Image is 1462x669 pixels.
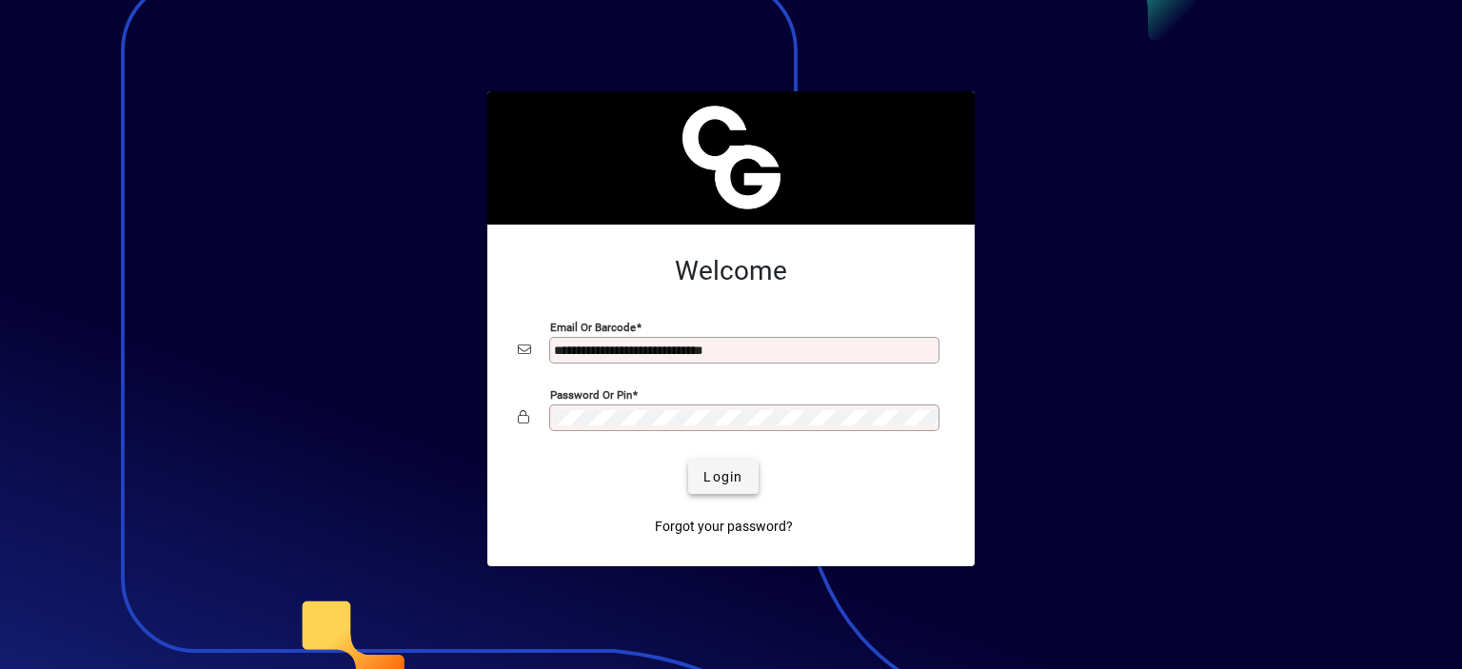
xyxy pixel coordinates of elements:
[550,321,636,334] mat-label: Email or Barcode
[703,467,742,487] span: Login
[647,509,800,543] a: Forgot your password?
[518,255,944,287] h2: Welcome
[655,517,793,537] span: Forgot your password?
[550,388,632,402] mat-label: Password or Pin
[688,460,758,494] button: Login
